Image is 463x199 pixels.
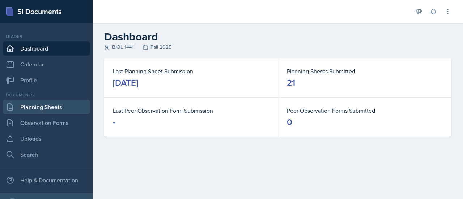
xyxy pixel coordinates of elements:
a: Planning Sheets [3,100,90,114]
h2: Dashboard [104,30,451,43]
a: Calendar [3,57,90,72]
dt: Peer Observation Forms Submitted [287,106,443,115]
a: Observation Forms [3,116,90,130]
dt: Last Planning Sheet Submission [113,67,269,75]
div: Help & Documentation [3,173,90,187]
div: Documents [3,92,90,98]
a: Uploads [3,131,90,146]
div: BIOL 1441 Fall 2025 [104,43,451,51]
div: [DATE] [113,77,138,88]
dt: Last Peer Observation Form Submission [113,106,269,115]
a: Search [3,147,90,162]
a: Dashboard [3,41,90,56]
div: 21 [287,77,295,88]
div: 0 [287,116,292,128]
div: - [113,116,115,128]
div: Leader [3,33,90,40]
a: Profile [3,73,90,87]
dt: Planning Sheets Submitted [287,67,443,75]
